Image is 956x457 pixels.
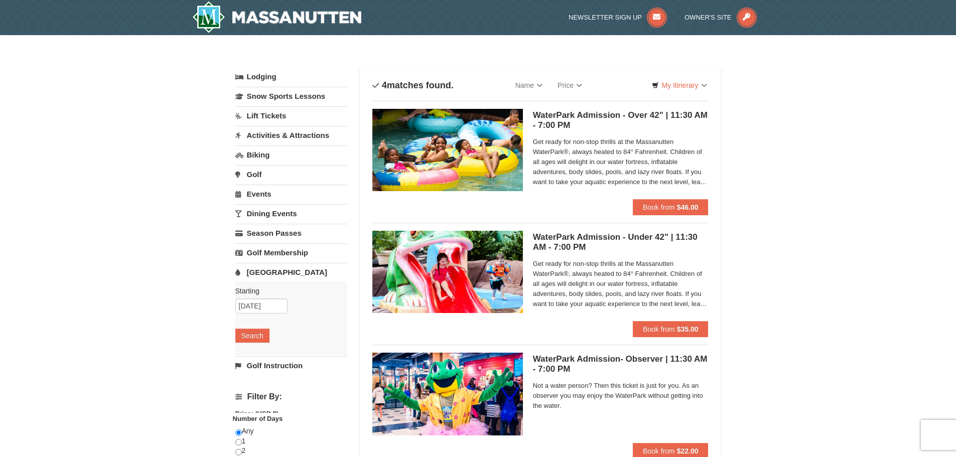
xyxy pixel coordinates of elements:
[533,137,709,187] span: Get ready for non-stop thrills at the Massanutten WaterPark®, always heated to 84° Fahrenheit. Ch...
[645,78,713,93] a: My Itinerary
[235,106,347,125] a: Lift Tickets
[643,325,675,333] span: Book from
[235,356,347,375] a: Golf Instruction
[235,126,347,144] a: Activities & Attractions
[685,14,757,21] a: Owner's Site
[508,75,550,95] a: Name
[372,109,523,191] img: 6619917-1560-394ba125.jpg
[677,325,699,333] strong: $35.00
[235,185,347,203] a: Events
[533,381,709,411] span: Not a water person? Then this ticket is just for you. As an observer you may enjoy the WaterPark ...
[235,204,347,223] a: Dining Events
[235,410,279,417] strong: Price: (USD $)
[677,447,699,455] strong: $22.00
[643,203,675,211] span: Book from
[550,75,590,95] a: Price
[192,1,362,33] img: Massanutten Resort Logo
[533,232,709,252] h5: WaterPark Admission - Under 42" | 11:30 AM - 7:00 PM
[192,1,362,33] a: Massanutten Resort
[235,224,347,242] a: Season Passes
[235,68,347,86] a: Lodging
[533,259,709,309] span: Get ready for non-stop thrills at the Massanutten WaterPark®, always heated to 84° Fahrenheit. Ch...
[643,447,675,455] span: Book from
[633,199,709,215] button: Book from $46.00
[533,110,709,130] h5: WaterPark Admission - Over 42" | 11:30 AM - 7:00 PM
[233,415,283,422] strong: Number of Days
[235,87,347,105] a: Snow Sports Lessons
[235,329,269,343] button: Search
[235,392,347,401] h4: Filter By:
[569,14,642,21] span: Newsletter Sign Up
[569,14,667,21] a: Newsletter Sign Up
[372,353,523,435] img: 6619917-1587-675fdf84.jpg
[372,231,523,313] img: 6619917-1570-0b90b492.jpg
[235,145,347,164] a: Biking
[235,286,340,296] label: Starting
[633,321,709,337] button: Book from $35.00
[677,203,699,211] strong: $46.00
[533,354,709,374] h5: WaterPark Admission- Observer | 11:30 AM - 7:00 PM
[235,263,347,281] a: [GEOGRAPHIC_DATA]
[685,14,732,21] span: Owner's Site
[235,165,347,184] a: Golf
[235,243,347,262] a: Golf Membership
